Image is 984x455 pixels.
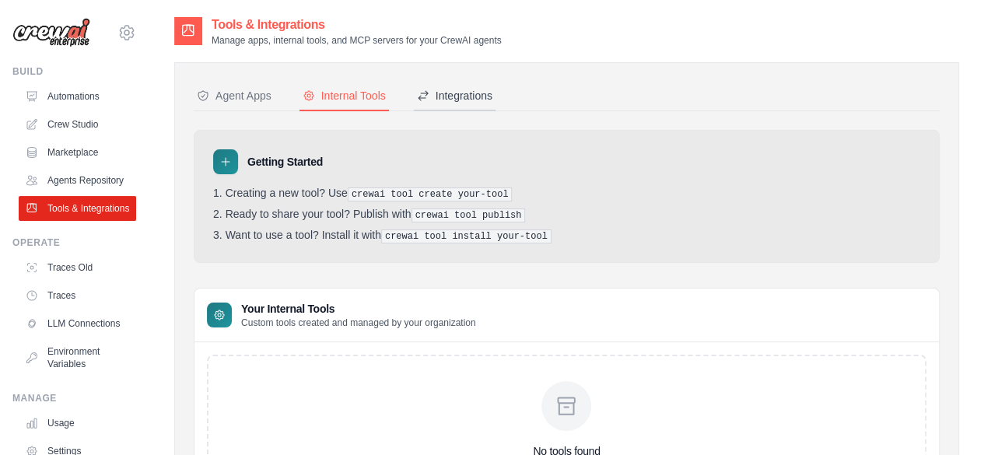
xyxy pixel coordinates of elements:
a: Usage [19,411,136,436]
button: Internal Tools [299,82,389,111]
a: Environment Variables [19,339,136,376]
h2: Tools & Integrations [212,16,502,34]
div: Manage [12,392,136,404]
div: Build [12,65,136,78]
h3: Getting Started [247,154,323,170]
a: Marketplace [19,140,136,165]
img: Logo [12,18,90,47]
a: Automations [19,84,136,109]
div: Operate [12,236,136,249]
button: Agent Apps [194,82,275,111]
a: Tools & Integrations [19,196,136,221]
pre: crewai tool create your-tool [348,187,513,201]
pre: crewai tool install your-tool [381,229,552,243]
p: Manage apps, internal tools, and MCP servers for your CrewAI agents [212,34,502,47]
div: Agent Apps [197,88,271,103]
p: Custom tools created and managed by your organization [241,317,476,329]
a: LLM Connections [19,311,136,336]
div: Integrations [417,88,492,103]
li: Want to use a tool? Install it with [213,229,920,243]
a: Traces [19,283,136,308]
h3: Your Internal Tools [241,301,476,317]
button: Integrations [414,82,496,111]
a: Crew Studio [19,112,136,137]
a: Traces Old [19,255,136,280]
div: Internal Tools [303,88,386,103]
pre: crewai tool publish [411,208,526,222]
li: Creating a new tool? Use [213,187,920,201]
li: Ready to share your tool? Publish with [213,208,920,222]
a: Agents Repository [19,168,136,193]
